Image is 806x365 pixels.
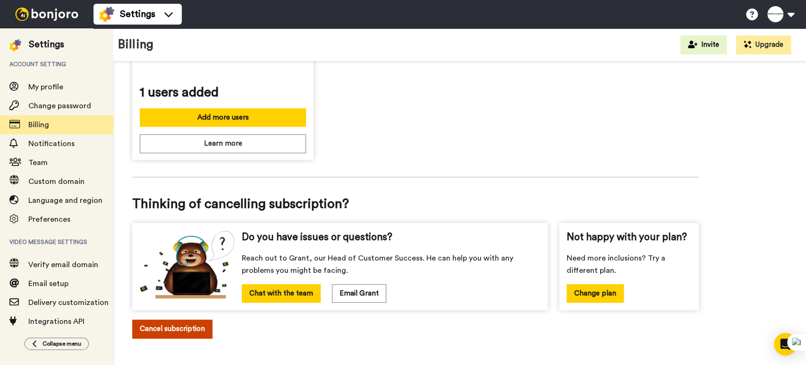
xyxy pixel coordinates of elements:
button: Chat with the team [242,284,321,303]
span: Not happy with your plan? [567,230,687,244]
button: Cancel subscription [132,320,212,338]
span: Email setup [28,280,68,287]
button: Add more users [140,108,306,127]
span: 1 users added [140,83,219,102]
span: Collapse menu [42,340,81,348]
button: Upgrade [736,35,791,54]
button: Collapse menu [25,338,89,350]
img: settings-colored.svg [9,39,21,51]
span: Integrations API [28,318,85,325]
span: Team [28,159,48,166]
button: Email Grant [332,284,386,303]
span: Custom domain [28,178,85,185]
span: Reach out to Grant, our Head of Customer Success. He can help you with any problems you might be ... [242,252,540,277]
span: Thinking of cancelling subscription? [132,194,699,213]
div: Settings [29,38,64,51]
img: cs-bear.png [140,230,234,298]
span: Settings [120,8,155,21]
span: Verify email domain [28,261,98,269]
span: Billing [28,121,49,129]
span: Preferences [28,216,70,223]
span: Delivery customization [28,299,109,306]
button: Change plan [567,284,624,303]
span: Do you have issues or questions? [242,230,392,244]
h1: Billing [118,38,153,52]
span: Change password [28,102,91,110]
div: Open Intercom Messenger [774,333,797,356]
button: Invite [680,35,727,54]
span: Need more inclusions? Try a different plan. [567,252,691,277]
span: Notifications [28,140,75,148]
a: Cancel subscription [132,320,699,352]
img: bj-logo-header-white.svg [11,8,82,21]
span: My profile [28,83,63,91]
button: Learn more [140,134,306,153]
span: Language and region [28,197,102,204]
img: settings-colored.svg [99,7,114,22]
